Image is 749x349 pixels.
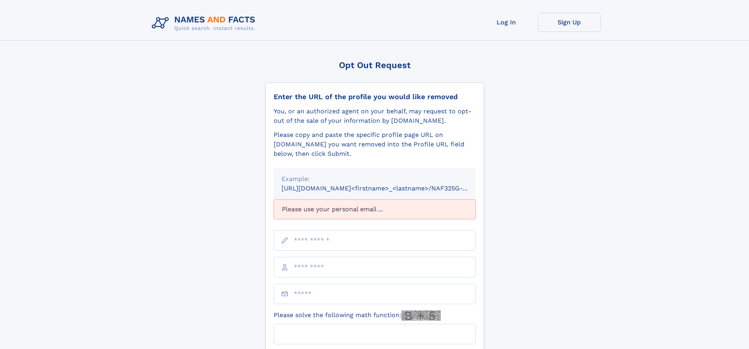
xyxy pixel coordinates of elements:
div: Example: [282,174,468,184]
img: Logo Names and Facts [149,13,262,34]
small: [URL][DOMAIN_NAME]<firstname>_<lastname>/NAF325G-xxxxxxxx [282,185,491,192]
div: You, or an authorized agent on your behalf, may request to opt-out of the sale of your informatio... [274,107,476,126]
div: Enter the URL of the profile you would like removed [274,92,476,101]
a: Sign Up [538,13,601,32]
div: Opt Out Request [265,60,484,70]
div: Please use your personal email ... [274,199,476,219]
label: Please solve the following math function: [274,310,441,321]
div: Please copy and paste the specific profile page URL on [DOMAIN_NAME] you want removed into the Pr... [274,130,476,159]
a: Log In [475,13,538,32]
